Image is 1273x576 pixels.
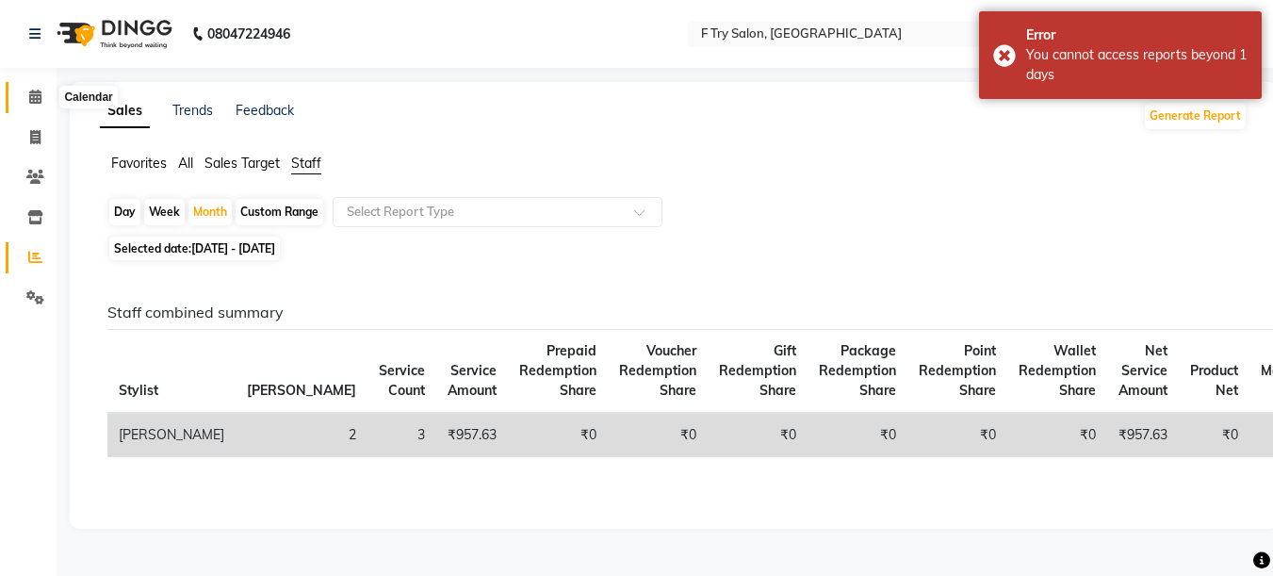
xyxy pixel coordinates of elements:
span: Sales Target [204,155,280,172]
span: Point Redemption Share [919,342,996,399]
span: Product Net [1190,362,1238,399]
div: Week [144,199,185,225]
div: Day [109,199,140,225]
td: ₹0 [1007,413,1107,457]
span: Stylist [119,382,158,399]
span: Package Redemption Share [819,342,896,399]
td: ₹0 [508,413,608,457]
span: Selected date: [109,237,280,260]
span: Net Service Amount [1118,342,1167,399]
span: Staff [291,155,321,172]
td: ₹957.63 [436,413,508,457]
span: Wallet Redemption Share [1019,342,1096,399]
span: Gift Redemption Share [719,342,796,399]
span: Service Amount [448,362,497,399]
span: Favorites [111,155,167,172]
span: [DATE] - [DATE] [191,241,275,255]
span: All [178,155,193,172]
h6: Staff combined summary [107,304,1232,321]
td: ₹0 [907,413,1007,457]
td: ₹0 [808,413,907,457]
a: Feedback [236,102,294,119]
td: ₹0 [1179,413,1249,457]
td: 3 [367,413,436,457]
div: Calendar [59,86,117,108]
td: ₹0 [708,413,808,457]
td: ₹0 [608,413,708,457]
b: 08047224946 [207,8,290,60]
div: Month [188,199,232,225]
span: Prepaid Redemption Share [519,342,596,399]
img: logo [48,8,177,60]
td: 2 [236,413,367,457]
span: Voucher Redemption Share [619,342,696,399]
button: Generate Report [1145,103,1246,129]
span: Service Count [379,362,425,399]
div: You cannot access reports beyond 1 days [1026,45,1248,85]
td: [PERSON_NAME] [107,413,236,457]
span: [PERSON_NAME] [247,382,356,399]
div: Error [1026,25,1248,45]
div: Custom Range [236,199,323,225]
a: Trends [172,102,213,119]
td: ₹957.63 [1107,413,1179,457]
